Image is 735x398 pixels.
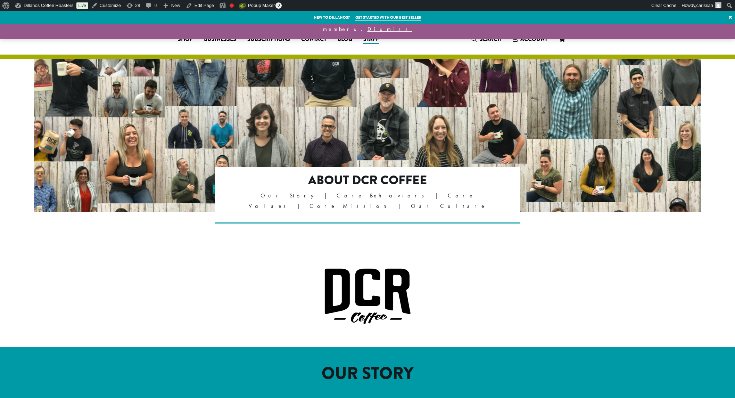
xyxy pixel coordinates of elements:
span: 0 [275,2,282,9]
span: Blog [338,35,352,44]
a: Dismiss [367,25,412,33]
h2: About DCR Coffee [245,173,490,188]
span: Contact [301,35,327,44]
span: Staff [363,35,379,44]
a: Live [76,2,88,9]
span: Shop [178,35,193,44]
h1: OUR STORY [170,364,565,384]
span: Account [520,35,547,43]
a: Search [466,33,507,45]
span: Search [480,35,502,43]
div: Focus keyphrase not set [230,3,234,8]
a: Shop [172,34,198,45]
img: DCR Coffee Logo [324,268,411,325]
a: × [726,11,735,24]
span: Subscriptions [247,35,290,44]
a: Get started with our best seller [355,15,421,21]
span: carissah [696,3,713,8]
a: Staff [358,34,385,45]
span: Businesses [204,35,236,44]
p: Our Story | Core Behaviors | Core Values | Core Mission | Our Culture [245,190,490,211]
